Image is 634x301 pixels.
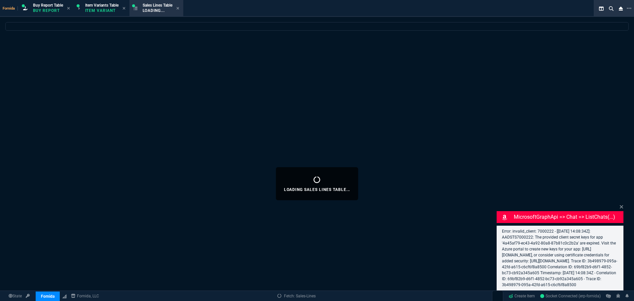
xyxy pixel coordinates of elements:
[616,5,625,13] nx-icon: Close Workbench
[540,294,601,298] span: Socket Connected (erp-fornida)
[24,293,32,299] a: API TOKEN
[69,293,101,299] a: msbcCompanyName
[123,6,125,11] nx-icon: Close Tab
[33,3,63,8] span: Buy Report Table
[627,5,631,12] nx-icon: Open New Tab
[506,291,538,301] a: Create Item
[85,8,118,13] p: Item Variant
[284,187,350,192] p: Loading Sales Lines Table...
[3,6,18,11] span: Fornida
[540,293,601,299] a: HRxiIdjj0sdk9zx7AAAi
[514,213,622,221] p: MicrosoftGraphApi => chat => listChats(...)
[176,6,179,11] nx-icon: Close Tab
[33,8,63,13] p: Buy Report
[143,3,172,8] span: Sales Lines Table
[502,228,618,288] p: Error: invalid_client: 7000222 - [[DATE] 14:08:34Z]: AADSTS7000222: The provided client secret ke...
[7,293,24,299] a: Global State
[596,5,606,13] nx-icon: Split Panels
[277,293,316,299] a: Fetch: Sales-Lines
[606,5,616,13] nx-icon: Search
[67,6,70,11] nx-icon: Close Tab
[143,8,172,13] p: Loading...
[85,3,119,8] span: Item Variants Table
